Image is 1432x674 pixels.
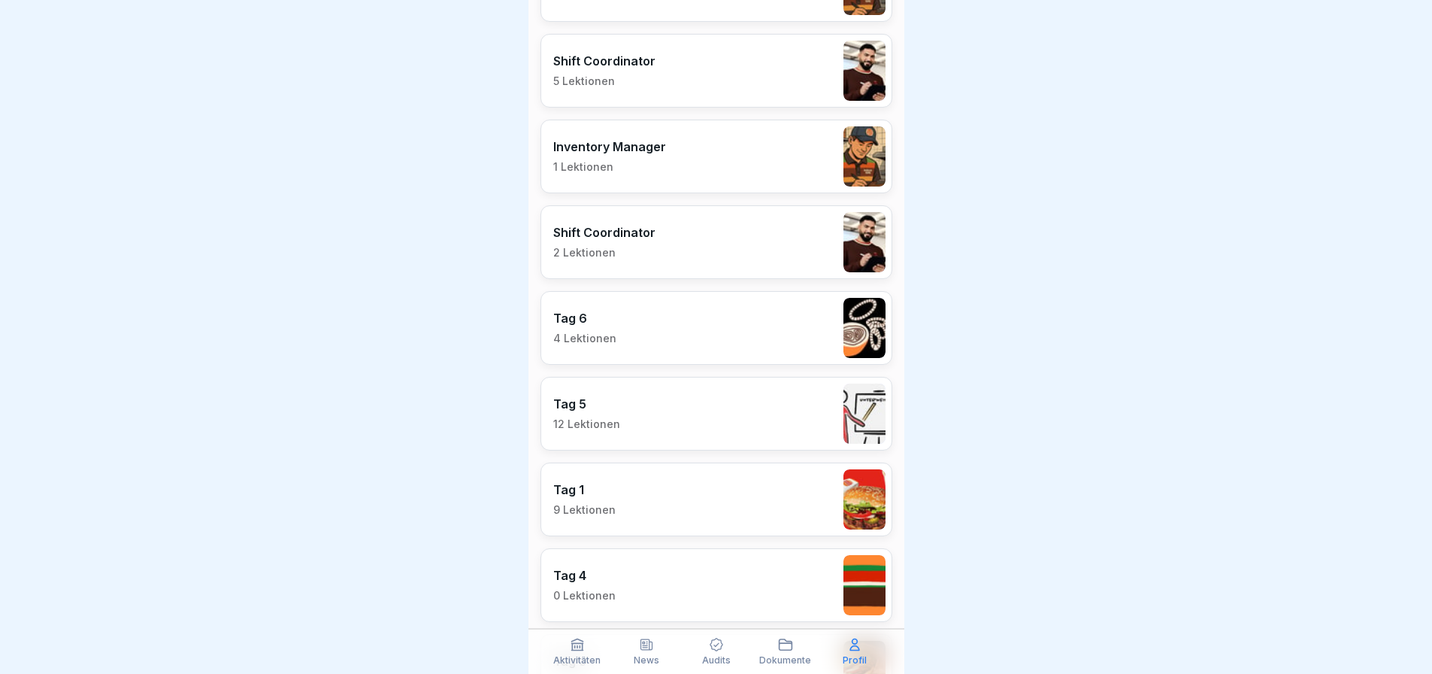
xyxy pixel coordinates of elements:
[540,34,892,108] a: Shift Coordinator5 Lektionen
[540,291,892,365] a: Tag 64 Lektionen
[843,126,886,187] img: o1h5p6rcnzw0lu1jns37xjxx.png
[759,655,811,666] p: Dokumente
[843,655,867,666] p: Profil
[702,655,731,666] p: Audits
[553,655,601,666] p: Aktivitäten
[553,503,616,517] p: 9 Lektionen
[843,298,886,358] img: rvamvowt7cu6mbuhfsogl0h5.png
[540,377,892,451] a: Tag 512 Lektionen
[843,469,886,530] img: kxzo5hlrfunza98hyv09v55a.png
[553,332,616,345] p: 4 Lektionen
[843,555,886,615] img: a35kjdk9hf9utqmhbz0ibbvi.png
[540,205,892,279] a: Shift Coordinator2 Lektionen
[540,463,892,536] a: Tag 19 Lektionen
[553,589,616,603] p: 0 Lektionen
[553,74,655,88] p: 5 Lektionen
[553,568,616,583] p: Tag 4
[540,548,892,622] a: Tag 40 Lektionen
[553,417,620,431] p: 12 Lektionen
[843,212,886,272] img: q4kvd0p412g56irxfxn6tm8s.png
[553,482,616,497] p: Tag 1
[553,225,655,240] p: Shift Coordinator
[553,53,655,68] p: Shift Coordinator
[540,120,892,193] a: Inventory Manager1 Lektionen
[553,246,655,260] p: 2 Lektionen
[553,311,616,326] p: Tag 6
[553,139,666,154] p: Inventory Manager
[634,655,659,666] p: News
[553,396,620,411] p: Tag 5
[553,160,666,174] p: 1 Lektionen
[843,41,886,101] img: q4kvd0p412g56irxfxn6tm8s.png
[843,384,886,444] img: vy1vuzxsdwx3e5y1d1ft51l0.png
